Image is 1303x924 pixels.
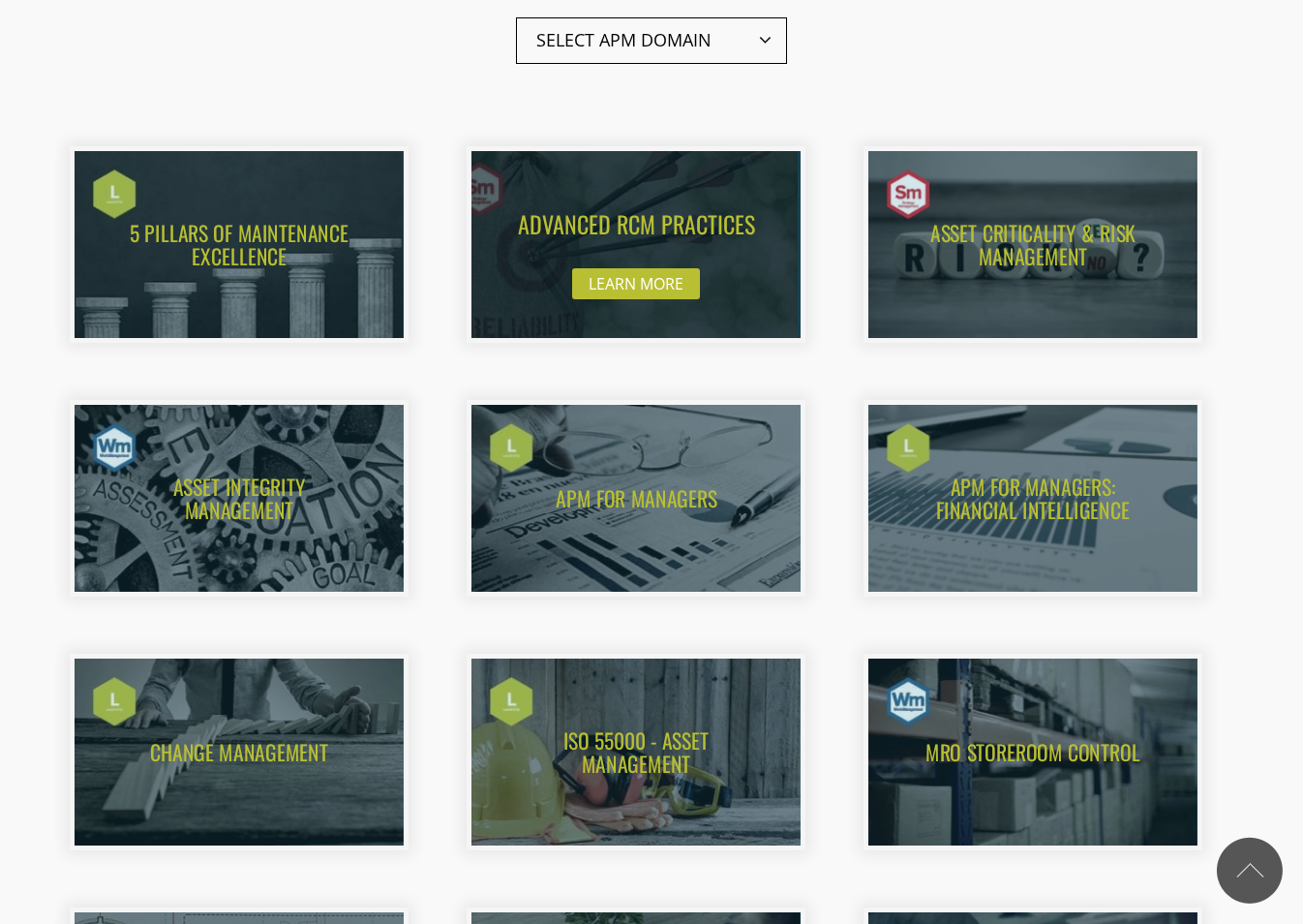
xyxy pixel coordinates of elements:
img: New call-to-action [75,151,404,339]
img: APM for Managers [471,405,801,593]
img: New call-to-action [868,659,1197,847]
img: Asset Integrity Management [75,405,404,593]
span: Select APM Domain [516,17,787,64]
img: New call-to-action [471,659,801,847]
img: Advanced RCM Practices [436,141,798,348]
img: Change Management [75,659,404,847]
img: APM for Managers: Financial Intelligence [868,405,1197,593]
img: New call-to-action [868,151,1197,339]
